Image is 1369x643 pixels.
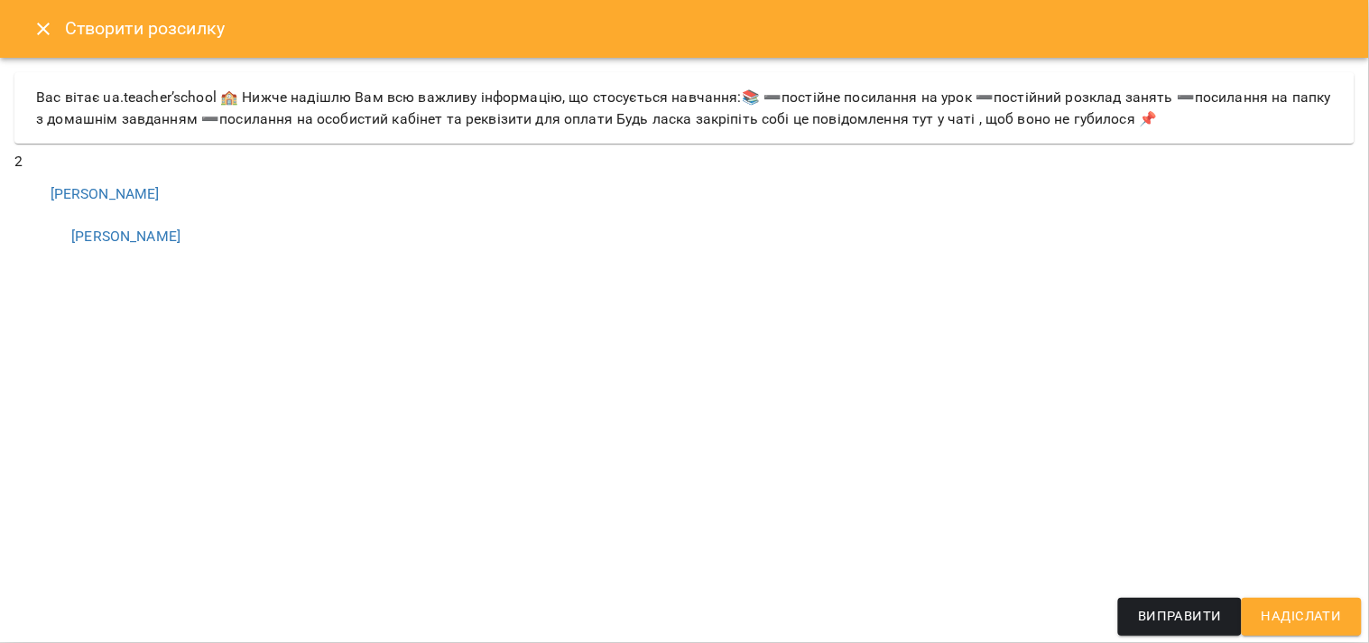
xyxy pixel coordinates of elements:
[14,151,1355,266] ul: 2
[1262,605,1342,629] span: Надіслати
[1118,598,1242,636] button: Виправити
[22,7,65,51] button: Close
[36,87,1333,129] p: Вас вітає ua.teacher’school 🏫 Нижче надішлю Вам всю важливу інформацію, що стосується навчання:📚 ...
[1138,605,1222,629] span: Виправити
[51,185,160,202] a: [PERSON_NAME]
[65,14,226,42] h6: Створити розсилку
[71,228,180,245] a: [PERSON_NAME]
[1242,598,1362,636] button: Надіслати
